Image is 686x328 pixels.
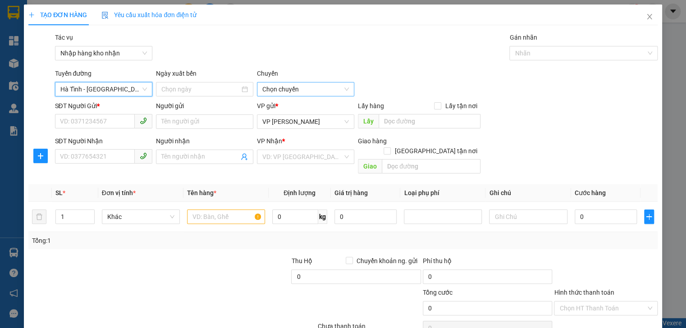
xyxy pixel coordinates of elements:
span: VP Hoàng Liệt [262,115,349,128]
span: plus [28,12,35,18]
label: Hình thức thanh toán [554,289,614,296]
input: Ghi Chú [489,210,567,224]
span: Thu Hộ [291,257,312,264]
span: Cước hàng [575,189,606,196]
span: Đơn vị tính [102,189,136,196]
span: plus [34,152,47,159]
span: Giá trị hàng [334,189,368,196]
span: plus [645,213,653,220]
span: Chọn chuyến [262,82,349,96]
div: Phí thu hộ [423,256,553,269]
input: VD: Bàn, Ghế [187,210,265,224]
input: Dọc đường [382,159,480,173]
div: SĐT Người Nhận [55,136,152,146]
span: Định lượng [284,189,316,196]
div: VP gửi [257,101,354,111]
div: Tuyến đường [55,68,152,82]
div: Chuyến [257,68,354,82]
label: Tác vụ [55,34,73,41]
span: VP Nhận [257,137,282,145]
div: Người gửi [156,101,253,111]
span: phone [140,152,147,159]
span: Hà Tĩnh - Hà Nội [60,82,147,96]
div: Người nhận [156,136,253,146]
button: plus [33,149,48,163]
span: Tên hàng [187,189,216,196]
input: 0 [334,210,397,224]
span: Giao hàng [358,137,387,145]
div: Tổng: 1 [32,236,265,246]
div: SĐT Người Gửi [55,101,152,111]
input: Chọn ngày [161,84,240,94]
span: Tổng cước [423,289,453,296]
label: Gán nhãn [509,34,537,41]
span: phone [140,117,147,124]
span: [GEOGRAPHIC_DATA] tận nơi [391,146,480,156]
span: Lấy tận nơi [441,101,480,111]
span: Lấy [358,114,379,128]
span: Khác [107,210,174,223]
span: Yêu cầu xuất hóa đơn điện tử [101,11,197,18]
span: Nhập hàng kho nhận [60,46,147,60]
th: Ghi chú [485,184,571,202]
span: kg [318,210,327,224]
div: Ngày xuất bến [156,68,253,82]
span: Lấy hàng [358,102,384,109]
button: plus [644,210,654,224]
span: user-add [241,153,248,160]
button: Close [637,5,662,30]
span: close [646,13,653,20]
span: TẠO ĐƠN HÀNG [28,11,87,18]
th: Loại phụ phí [400,184,485,202]
span: Chuyển khoản ng. gửi [353,256,421,266]
button: delete [32,210,46,224]
span: SL [55,189,63,196]
span: Giao [358,159,382,173]
input: Dọc đường [379,114,480,128]
img: icon [101,12,109,19]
